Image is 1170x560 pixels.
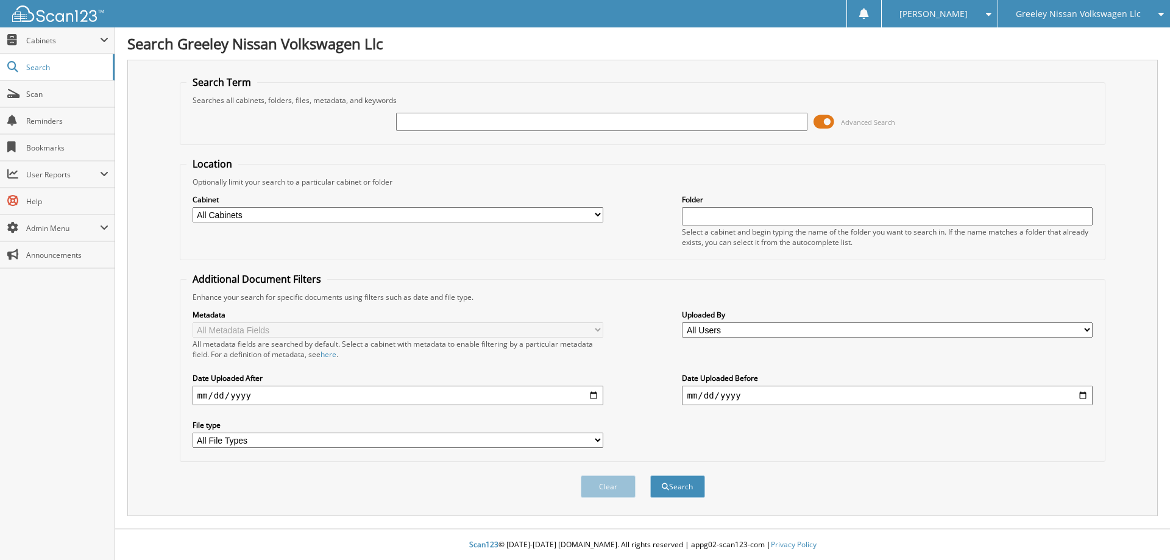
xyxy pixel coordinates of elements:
[186,157,238,171] legend: Location
[193,373,603,383] label: Date Uploaded After
[186,272,327,286] legend: Additional Document Filters
[682,194,1093,205] label: Folder
[186,95,1099,105] div: Searches all cabinets, folders, files, metadata, and keywords
[841,118,895,127] span: Advanced Search
[26,116,108,126] span: Reminders
[26,143,108,153] span: Bookmarks
[899,10,968,18] span: [PERSON_NAME]
[12,5,104,22] img: scan123-logo-white.svg
[682,227,1093,247] div: Select a cabinet and begin typing the name of the folder you want to search in. If the name match...
[193,386,603,405] input: start
[26,35,100,46] span: Cabinets
[321,349,336,360] a: here
[1016,10,1141,18] span: Greeley Nissan Volkswagen Llc
[26,250,108,260] span: Announcements
[771,539,817,550] a: Privacy Policy
[26,196,108,207] span: Help
[682,386,1093,405] input: end
[682,373,1093,383] label: Date Uploaded Before
[581,475,636,498] button: Clear
[186,76,257,89] legend: Search Term
[193,420,603,430] label: File type
[26,169,100,180] span: User Reports
[193,339,603,360] div: All metadata fields are searched by default. Select a cabinet with metadata to enable filtering b...
[127,34,1158,54] h1: Search Greeley Nissan Volkswagen Llc
[469,539,498,550] span: Scan123
[650,475,705,498] button: Search
[193,310,603,320] label: Metadata
[193,194,603,205] label: Cabinet
[115,530,1170,560] div: © [DATE]-[DATE] [DOMAIN_NAME]. All rights reserved | appg02-scan123-com |
[186,177,1099,187] div: Optionally limit your search to a particular cabinet or folder
[26,62,107,73] span: Search
[26,223,100,233] span: Admin Menu
[186,292,1099,302] div: Enhance your search for specific documents using filters such as date and file type.
[682,310,1093,320] label: Uploaded By
[26,89,108,99] span: Scan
